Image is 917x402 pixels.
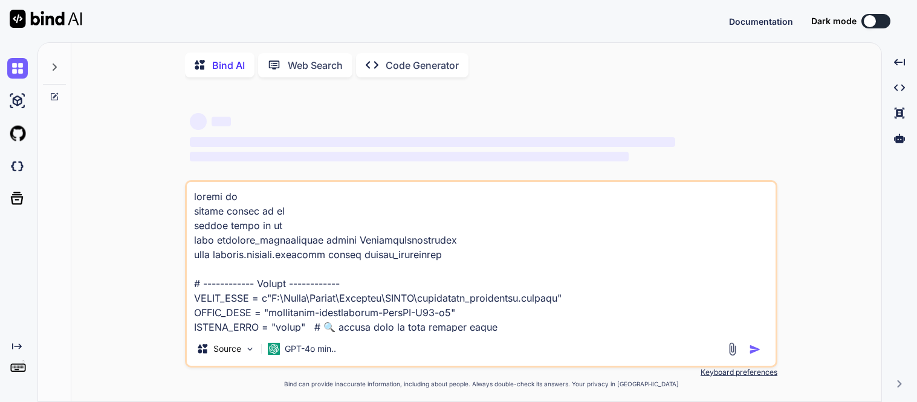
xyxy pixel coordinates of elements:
p: Bind AI [212,58,245,73]
span: ‌ [190,152,629,161]
img: githubLight [7,123,28,144]
img: Pick Models [245,344,255,354]
span: ‌ [190,113,207,130]
img: attachment [725,342,739,356]
p: Bind can provide inaccurate information, including about people. Always double-check its answers.... [185,380,777,389]
img: ai-studio [7,91,28,111]
img: darkCloudIdeIcon [7,156,28,177]
p: Source [213,343,241,355]
p: Keyboard preferences [185,368,777,377]
img: chat [7,58,28,79]
p: GPT-4o min.. [285,343,336,355]
span: Dark mode [811,15,857,27]
img: GPT-4o mini [268,343,280,355]
textarea: loremi do sitame consec ad el seddoe tempo in ut labo etdolore_magnaaliquae admini VeniamquIsnost... [187,182,776,332]
button: Documentation [729,15,793,28]
img: Bind AI [10,10,82,28]
p: Web Search [288,58,343,73]
span: ‌ [212,117,231,126]
span: Documentation [729,16,793,27]
p: Code Generator [386,58,459,73]
span: ‌ [190,137,675,147]
img: icon [749,343,761,355]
